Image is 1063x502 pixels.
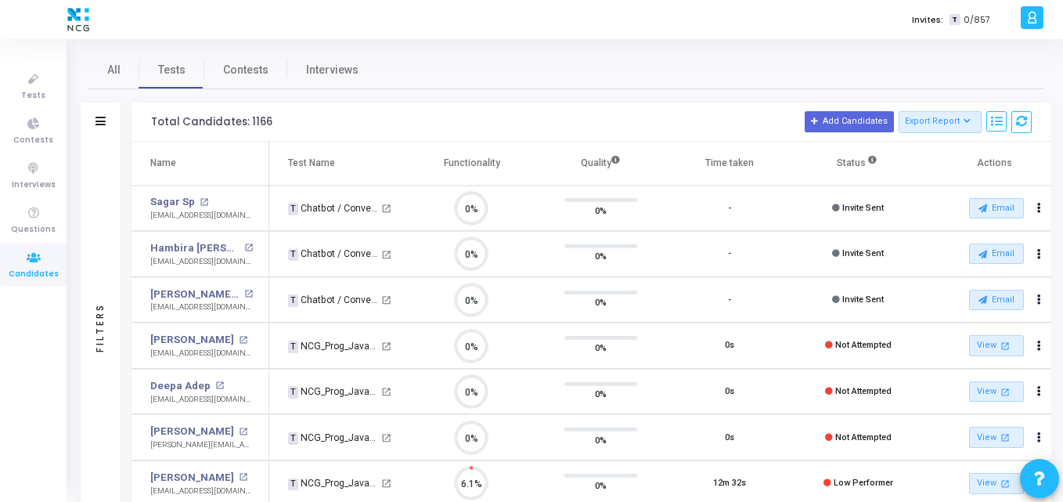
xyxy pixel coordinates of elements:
[288,431,379,445] div: NCG_Prog_JavaFS_2025_Test
[12,179,56,192] span: Interviews
[728,202,731,215] div: -
[805,111,894,132] button: Add Candidates
[11,223,56,237] span: Questions
[381,341,391,352] mat-icon: open_in_new
[595,386,607,402] span: 0%
[912,13,943,27] label: Invites:
[150,424,234,439] a: [PERSON_NAME]
[239,473,247,482] mat-icon: open_in_new
[288,385,379,399] div: NCG_Prog_JavaFS_2025_Test
[835,340,892,350] span: Not Attempted
[725,385,734,399] div: 0s
[288,432,298,445] span: T
[381,387,391,397] mat-icon: open_in_new
[725,432,734,445] div: 0s
[725,339,734,352] div: 0s
[998,385,1011,399] mat-icon: open_in_new
[595,294,607,310] span: 0%
[835,432,892,442] span: Not Attempted
[595,340,607,356] span: 0%
[705,154,754,172] div: Time taken
[150,378,211,394] a: Deepa Adep
[998,477,1011,490] mat-icon: open_in_new
[969,335,1024,356] a: View
[150,256,253,268] div: [EMAIL_ADDRESS][DOMAIN_NAME]
[728,294,731,307] div: -
[151,116,272,128] div: Total Candidates: 1166
[381,295,391,305] mat-icon: open_in_new
[244,290,253,298] mat-icon: open_in_new
[969,381,1024,403] a: View
[949,14,960,26] span: T
[381,433,391,443] mat-icon: open_in_new
[239,428,247,436] mat-icon: open_in_new
[150,154,176,172] div: Name
[835,386,892,396] span: Not Attempted
[150,194,195,210] a: Sagar Sp
[150,240,240,256] a: Hambira [PERSON_NAME]
[969,198,1024,218] button: Email
[288,201,379,215] div: Chatbot / Conversational AI Engineer Assessment
[842,203,884,213] span: Invite Sent
[107,62,121,78] span: All
[200,198,208,207] mat-icon: open_in_new
[536,142,665,186] th: Quality
[381,204,391,214] mat-icon: open_in_new
[923,142,1052,186] th: Actions
[244,244,253,252] mat-icon: open_in_new
[288,247,379,261] div: Chatbot / Conversational AI Engineer Assessment
[288,293,379,307] div: Chatbot / Conversational AI Engineer Assessment
[969,244,1024,264] button: Email
[1028,381,1050,403] button: Actions
[9,268,59,281] span: Candidates
[899,111,982,133] button: Export Report
[269,142,407,186] th: Test Name
[969,427,1024,448] a: View
[13,134,53,147] span: Contests
[969,473,1024,494] a: View
[595,248,607,264] span: 0%
[288,249,298,262] span: T
[306,62,359,78] span: Interviews
[150,302,253,313] div: [EMAIL_ADDRESS][DOMAIN_NAME]
[1028,197,1050,219] button: Actions
[1028,244,1050,265] button: Actions
[288,386,298,399] span: T
[150,332,234,348] a: [PERSON_NAME]
[794,142,923,186] th: Status
[969,290,1024,310] button: Email
[288,479,298,491] span: T
[713,477,746,490] div: 12m 32s
[1028,289,1050,311] button: Actions
[998,339,1011,352] mat-icon: open_in_new
[158,62,186,78] span: Tests
[381,479,391,489] mat-icon: open_in_new
[93,241,107,414] div: Filters
[215,381,224,390] mat-icon: open_in_new
[288,476,379,490] div: NCG_Prog_JavaFS_2025_Test
[288,341,298,353] span: T
[21,89,45,103] span: Tests
[842,294,884,305] span: Invite Sent
[150,470,234,486] a: [PERSON_NAME]
[288,203,298,215] span: T
[842,248,884,258] span: Invite Sent
[381,250,391,260] mat-icon: open_in_new
[150,394,253,406] div: [EMAIL_ADDRESS][DOMAIN_NAME]
[150,486,253,497] div: [EMAIL_ADDRESS][DOMAIN_NAME]
[834,478,893,488] span: Low Performer
[595,478,607,493] span: 0%
[288,339,379,353] div: NCG_Prog_JavaFS_2025_Test
[288,294,298,307] span: T
[239,336,247,345] mat-icon: open_in_new
[408,142,537,186] th: Functionality
[150,348,253,359] div: [EMAIL_ADDRESS][DOMAIN_NAME]
[150,287,240,302] a: [PERSON_NAME] [PERSON_NAME]
[964,13,990,27] span: 0/857
[728,247,731,261] div: -
[63,4,93,35] img: logo
[595,202,607,218] span: 0%
[1028,335,1050,357] button: Actions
